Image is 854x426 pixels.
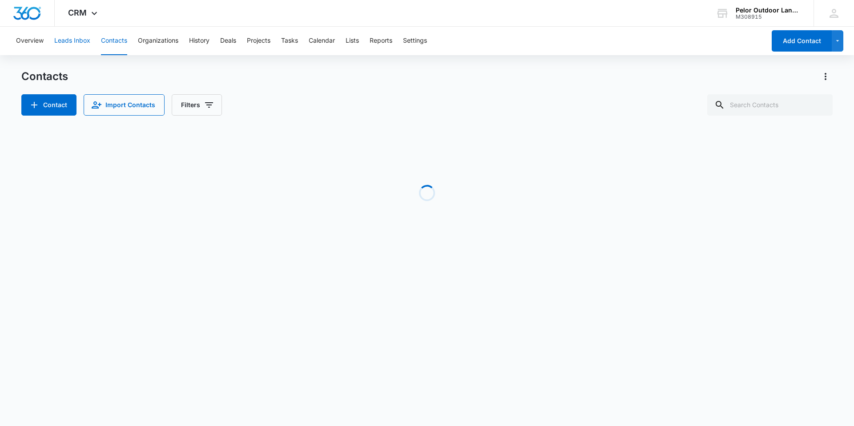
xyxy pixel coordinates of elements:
[818,69,833,84] button: Actions
[68,8,87,17] span: CRM
[309,27,335,55] button: Calendar
[281,27,298,55] button: Tasks
[21,94,77,116] button: Add Contact
[220,27,236,55] button: Deals
[189,27,209,55] button: History
[772,30,832,52] button: Add Contact
[54,27,90,55] button: Leads Inbox
[21,70,68,83] h1: Contacts
[16,27,44,55] button: Overview
[172,94,222,116] button: Filters
[346,27,359,55] button: Lists
[84,94,165,116] button: Import Contacts
[370,27,392,55] button: Reports
[736,7,801,14] div: account name
[736,14,801,20] div: account id
[403,27,427,55] button: Settings
[101,27,127,55] button: Contacts
[247,27,270,55] button: Projects
[707,94,833,116] input: Search Contacts
[138,27,178,55] button: Organizations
